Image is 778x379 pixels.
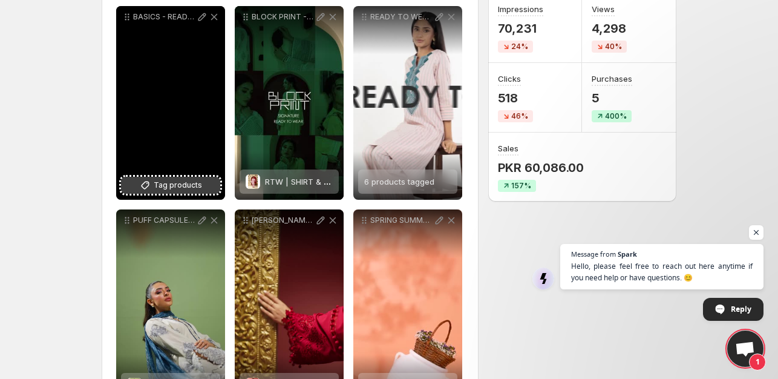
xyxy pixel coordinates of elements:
p: SPRING SUMMER UNSTITCHED - VOL2 Spring-summer dressing just got a whole lot dreamier Introducing ... [370,216,433,225]
h3: Views [592,3,615,15]
div: READY TO WEAR NEW-IN From bold hues to subtle tones our Ready to Wear New-In Collection has a fit... [353,6,462,200]
p: 70,231 [498,21,543,36]
span: Message from [571,251,616,257]
button: Tag products [121,177,220,194]
p: BASICS - READY TO WEAR Here are your everyday looks that just work Introducing our Basics - Ready... [133,12,196,22]
span: Hello, please feel free to reach out here anytime if you need help or have questions. 😊 [571,260,753,283]
span: 46% [511,111,528,121]
span: Reply [731,298,751,320]
span: 40% [605,42,622,51]
p: 4,298 [592,21,627,36]
span: Tag products [154,179,202,191]
h3: Purchases [592,73,632,85]
p: PKR 60,086.00 [498,160,584,175]
span: 400% [605,111,627,121]
h3: Sales [498,142,518,154]
p: READY TO WEAR NEW-IN From bold hues to subtle tones our Ready to Wear New-In Collection has a fit... [370,12,433,22]
span: 1 [749,354,766,371]
h3: Impressions [498,3,543,15]
div: BLOCK PRINT - SIGNATURE READY TO WEAR Crafted in deep blue with playful block patterns that redef... [235,6,344,200]
div: BASICS - READY TO WEAR Here are your everyday looks that just work Introducing our Basics - Ready... [116,6,225,200]
p: 5 [592,91,632,105]
p: 518 [498,91,533,105]
span: Spark [618,251,637,257]
span: 157% [511,181,531,191]
p: [PERSON_NAME] - READY TO STITCH CAPSULE This is what royalty looks like in regal hues Introducing... [252,216,315,225]
h3: Clicks [498,73,521,85]
div: Open chat [727,331,763,367]
span: RTW | SHIRT & CULOTTE [265,177,361,186]
span: 24% [511,42,528,51]
p: PUFF CAPSULE - READY TO STITCH Quiet moments softer silhouettes Introducing the Puff Collection -... [133,216,196,225]
span: 6 products tagged [364,177,434,186]
p: BLOCK PRINT - SIGNATURE READY TO WEAR Crafted in deep blue with playful block patterns that redef... [252,12,315,22]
